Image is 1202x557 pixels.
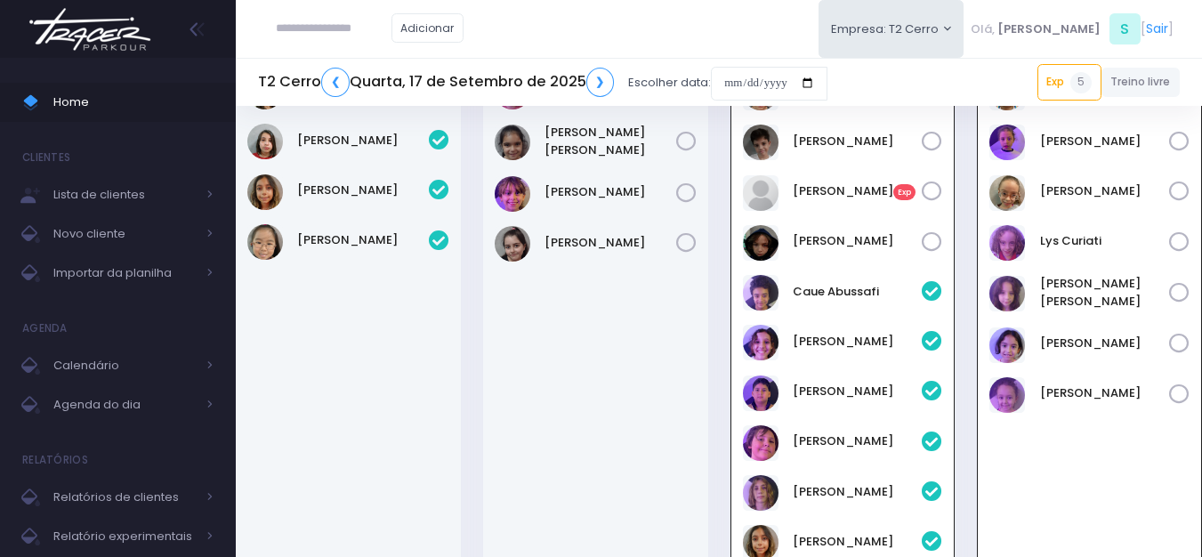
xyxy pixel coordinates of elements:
span: Lista de clientes [53,183,196,206]
a: Lys Curiati [1040,232,1170,250]
a: [PERSON_NAME] [1040,182,1170,200]
img: Valentina Mesquita [989,377,1025,413]
a: [PERSON_NAME] [793,133,923,150]
img: Laura da Silva Borges [495,125,530,160]
img: Gabriel Amaral Alves [743,125,778,160]
img: Rafaela Matos [989,327,1025,363]
div: [ ] [964,9,1180,49]
img: Valentina Relvas Souza [495,226,530,262]
img: Gabriel Leão [743,425,778,461]
img: Julia Pacheco Duarte [989,175,1025,211]
img: Natália Mie Sunami [247,224,283,260]
span: Relatórios de clientes [53,486,196,509]
a: [PERSON_NAME] [545,183,676,201]
span: 5 [1070,72,1092,93]
img: Estela Nunes catto [743,325,778,360]
a: [PERSON_NAME] [297,132,429,149]
a: Treino livre [1101,68,1181,97]
span: Calendário [53,354,196,377]
a: [PERSON_NAME] [1040,335,1170,352]
img: Martina Bertoluci [495,176,530,212]
img: Luana Beggs [247,124,283,159]
a: [PERSON_NAME] [PERSON_NAME] [1040,275,1170,310]
h5: T2 Cerro Quarta, 17 de Setembro de 2025 [258,68,614,97]
img: Caue Abussafi [743,275,778,311]
h4: Agenda [22,311,68,346]
a: [PERSON_NAME] [793,232,923,250]
img: Felipe Jorge Bittar Sousa [743,375,778,411]
a: [PERSON_NAME] [1040,133,1170,150]
a: [PERSON_NAME] [297,231,429,249]
a: ❮ [321,68,350,97]
a: [PERSON_NAME] [1040,384,1170,402]
a: [PERSON_NAME]Exp [793,182,923,200]
a: [PERSON_NAME] [793,333,923,351]
a: [PERSON_NAME] [793,432,923,450]
img: Marina Winck Arantes [247,174,283,210]
img: Yeshe Idargo Kis [743,225,778,261]
a: Sair [1146,20,1168,38]
a: [PERSON_NAME] [545,234,676,252]
img: Maria Luísa lana lewin [989,276,1025,311]
img: Ian Meirelles [743,175,778,211]
a: [PERSON_NAME] [793,383,923,400]
img: Isabella Rodrigues Tavares [989,125,1025,160]
h4: Clientes [22,140,70,175]
span: [PERSON_NAME] [997,20,1101,38]
span: Exp [893,184,916,200]
a: Caue Abussafi [793,283,923,301]
a: [PERSON_NAME] [793,483,923,501]
h4: Relatórios [22,442,88,478]
img: João Bernardes [743,475,778,511]
img: Lys Curiati [989,225,1025,261]
span: Relatório experimentais [53,525,196,548]
span: Home [53,91,214,114]
a: [PERSON_NAME] [PERSON_NAME] [545,124,676,158]
span: Novo cliente [53,222,196,246]
span: S [1109,13,1141,44]
span: Importar da planilha [53,262,196,285]
a: [PERSON_NAME] [297,182,429,199]
a: Exp5 [1037,64,1101,100]
a: [PERSON_NAME] [793,533,923,551]
a: ❯ [586,68,615,97]
a: Adicionar [391,13,464,43]
div: Escolher data: [258,62,827,103]
span: Olá, [971,20,995,38]
span: Agenda do dia [53,393,196,416]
